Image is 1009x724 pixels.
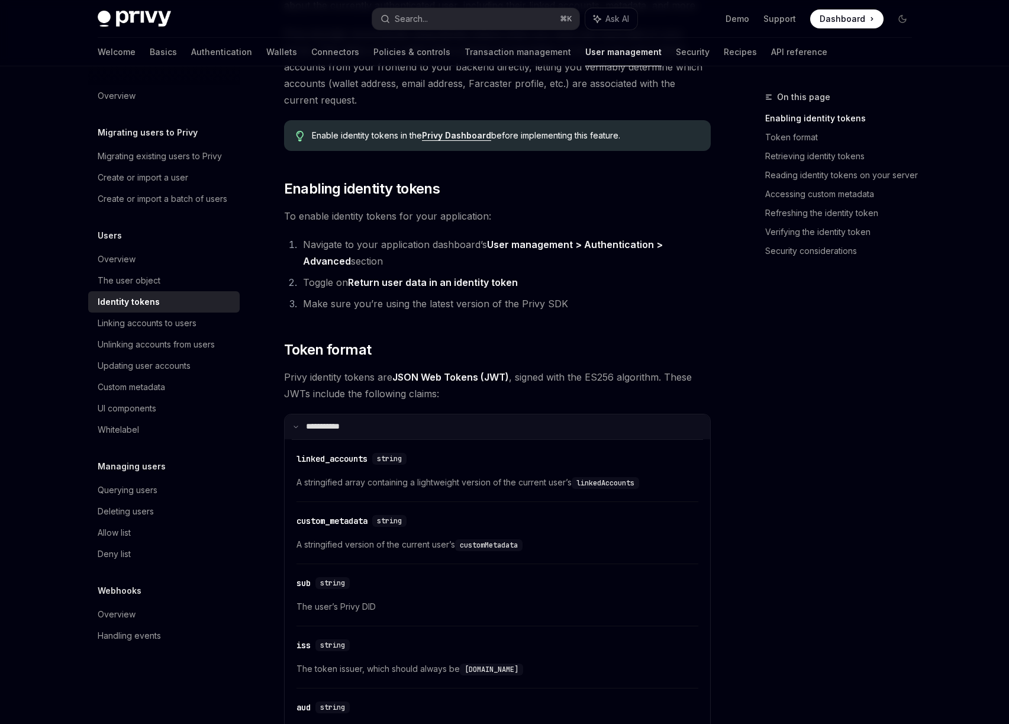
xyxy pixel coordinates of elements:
a: Basics [150,38,177,66]
a: JSON Web Tokens (JWT) [392,371,509,384]
div: Handling events [98,629,161,643]
div: custom_metadata [296,515,368,527]
div: Whitelabel [98,423,139,437]
a: Allow list [88,522,240,543]
a: Security considerations [765,242,921,260]
li: Toggle on [299,274,711,291]
a: Unlinking accounts from users [88,334,240,355]
div: Migrating existing users to Privy [98,149,222,163]
a: Dashboard [810,9,884,28]
div: Unlinking accounts from users [98,337,215,352]
div: Create or import a batch of users [98,192,227,206]
a: Whitelabel [88,419,240,440]
span: Dashboard [820,13,865,25]
a: Deleting users [88,501,240,522]
a: Linking accounts to users [88,313,240,334]
a: Deny list [88,543,240,565]
div: Updating user accounts [98,359,191,373]
a: User management [585,38,662,66]
div: Custom metadata [98,380,165,394]
span: string [377,454,402,464]
div: Allow list [98,526,131,540]
span: string [320,578,345,588]
svg: Tip [296,131,304,141]
div: Overview [98,607,136,622]
a: Handling events [88,625,240,646]
a: Overview [88,85,240,107]
div: aud [296,702,311,713]
span: string [320,641,345,650]
a: Refreshing the identity token [765,204,921,223]
button: Search...⌘K [372,8,579,30]
span: Ask AI [605,13,629,25]
a: Support [763,13,796,25]
span: The token issuer, which should always be [296,662,698,676]
h5: Webhooks [98,584,141,598]
div: Querying users [98,483,157,497]
li: Navigate to your application dashboard’s section [299,236,711,269]
span: To enable identity tokens for your application: [284,208,711,224]
strong: Return user data in an identity token [348,276,518,288]
a: Querying users [88,480,240,501]
span: string [320,703,345,712]
a: The user object [88,270,240,291]
a: Overview [88,249,240,270]
div: Search... [395,12,428,26]
a: Connectors [311,38,359,66]
a: Retrieving identity tokens [765,147,921,166]
a: Privy Dashboard [422,130,491,141]
code: customMetadata [455,539,523,551]
a: Migrating existing users to Privy [88,146,240,167]
a: Demo [726,13,749,25]
div: The user object [98,273,160,288]
div: Deny list [98,547,131,561]
a: Overview [88,604,240,625]
code: [DOMAIN_NAME] [460,664,523,675]
a: UI components [88,398,240,419]
span: A stringified version of the current user’s [296,538,698,552]
a: API reference [771,38,827,66]
div: Deleting users [98,504,154,519]
a: Reading identity tokens on your server [765,166,921,185]
div: Identity tokens [98,295,160,309]
div: iss [296,639,311,651]
a: Create or import a user [88,167,240,188]
a: Authentication [191,38,252,66]
span: Enabling identity tokens [284,179,440,198]
h5: Migrating users to Privy [98,126,198,140]
a: Identity tokens [88,291,240,313]
span: Token format [284,340,372,359]
a: Enabling identity tokens [765,109,921,128]
span: Privy identity tokens are , signed with the ES256 algorithm. These JWTs include the following cla... [284,369,711,402]
a: Policies & controls [373,38,450,66]
button: Toggle dark mode [893,9,912,28]
div: Create or import a user [98,170,188,185]
a: Wallets [266,38,297,66]
button: Ask AI [585,8,637,30]
span: The user’s Privy DID [296,600,698,614]
img: dark logo [98,11,171,27]
a: Recipes [724,38,757,66]
span: Privy strongly recommends using identity tokens when you need user-level data on your server. The... [284,25,711,108]
li: Make sure you’re using the latest version of the Privy SDK [299,295,711,312]
a: Create or import a batch of users [88,188,240,210]
a: Welcome [98,38,136,66]
h5: Managing users [98,459,166,474]
div: sub [296,577,311,589]
div: Linking accounts to users [98,316,196,330]
a: Security [676,38,710,66]
div: UI components [98,401,156,416]
span: On this page [777,90,830,104]
code: linkedAccounts [572,477,639,489]
a: Transaction management [465,38,571,66]
span: A stringified array containing a lightweight version of the current user’s [296,475,698,490]
span: Enable identity tokens in the before implementing this feature. [312,130,698,141]
span: string [377,516,402,526]
div: linked_accounts [296,453,368,465]
a: Accessing custom metadata [765,185,921,204]
a: Verifying the identity token [765,223,921,242]
a: Custom metadata [88,377,240,398]
a: Token format [765,128,921,147]
span: ⌘ K [560,14,572,24]
div: Overview [98,252,136,266]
